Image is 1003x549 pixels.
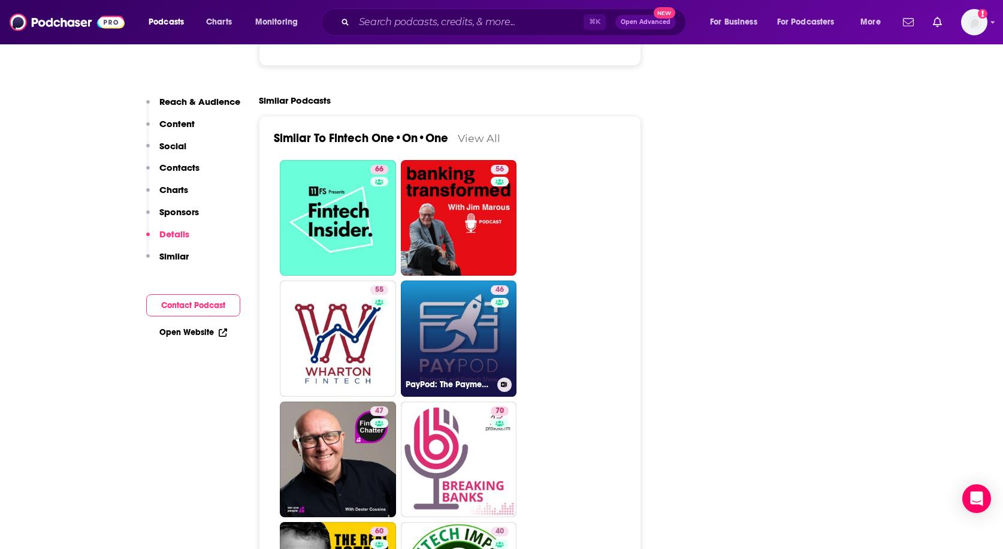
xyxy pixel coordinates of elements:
[621,19,670,25] span: Open Advanced
[159,140,186,152] p: Social
[375,405,383,417] span: 47
[280,402,396,518] a: 47
[928,12,947,32] a: Show notifications dropdown
[198,13,239,32] a: Charts
[406,379,493,390] h3: PayPod: The Payments and Fintech Podcast
[146,140,186,162] button: Social
[401,160,517,276] a: 56
[584,14,606,30] span: ⌘ K
[146,184,188,206] button: Charts
[206,14,232,31] span: Charts
[496,526,504,538] span: 40
[146,228,189,251] button: Details
[274,131,448,146] a: Similar To Fintech One•On•One
[159,251,189,262] p: Similar
[159,206,199,218] p: Sponsors
[496,284,504,296] span: 46
[280,160,396,276] a: 66
[159,162,200,173] p: Contacts
[10,11,125,34] img: Podchaser - Follow, Share and Rate Podcasts
[370,165,388,174] a: 66
[370,285,388,295] a: 55
[978,9,987,19] svg: Add a profile image
[615,15,676,29] button: Open AdvancedNew
[247,13,313,32] button: open menu
[654,7,675,19] span: New
[961,9,987,35] span: Logged in as patiencebaldacci
[255,14,298,31] span: Monitoring
[702,13,772,32] button: open menu
[146,206,199,228] button: Sponsors
[159,184,188,195] p: Charts
[159,96,240,107] p: Reach & Audience
[777,14,835,31] span: For Podcasters
[962,484,991,513] div: Open Intercom Messenger
[401,402,517,518] a: 70
[259,95,331,106] h2: Similar Podcasts
[354,13,584,32] input: Search podcasts, credits, & more...
[375,526,383,538] span: 60
[375,164,383,176] span: 66
[961,9,987,35] img: User Profile
[146,162,200,184] button: Contacts
[491,406,509,416] a: 70
[491,527,509,536] a: 40
[769,13,852,32] button: open menu
[458,132,500,144] a: View All
[146,118,195,140] button: Content
[860,14,881,31] span: More
[401,280,517,397] a: 46PayPod: The Payments and Fintech Podcast
[491,285,509,295] a: 46
[496,164,504,176] span: 56
[961,9,987,35] button: Show profile menu
[149,14,184,31] span: Podcasts
[710,14,757,31] span: For Business
[140,13,200,32] button: open menu
[280,280,396,397] a: 55
[146,294,240,316] button: Contact Podcast
[370,406,388,416] a: 47
[159,118,195,129] p: Content
[146,96,240,118] button: Reach & Audience
[852,13,896,32] button: open menu
[496,405,504,417] span: 70
[146,251,189,273] button: Similar
[159,327,227,337] a: Open Website
[491,165,509,174] a: 56
[370,527,388,536] a: 60
[898,12,919,32] a: Show notifications dropdown
[375,284,383,296] span: 55
[159,228,189,240] p: Details
[333,8,697,36] div: Search podcasts, credits, & more...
